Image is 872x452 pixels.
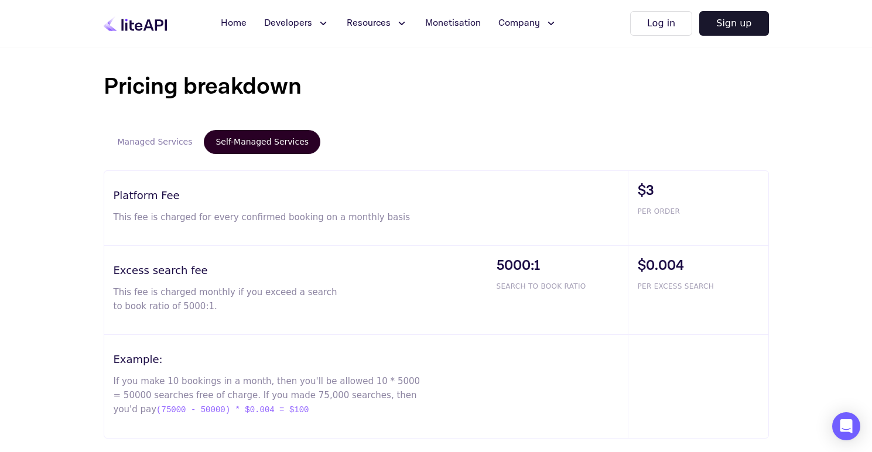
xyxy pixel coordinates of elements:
span: PER ORDER [638,206,768,217]
button: Log in [630,11,692,36]
button: Resources [340,12,415,35]
span: $0.004 [638,255,768,276]
h3: Example: [114,351,628,367]
button: Developers [257,12,336,35]
button: Managed Services [106,130,204,154]
span: (75000 - 50000) * $0.004 = $100 [156,403,309,417]
button: Company [491,12,564,35]
span: $3 [638,180,768,201]
span: SEARCH TO BOOK RATIO [497,281,628,292]
span: Home [221,16,247,30]
span: Developers [264,16,312,30]
h1: Pricing breakdown [104,69,769,104]
button: Sign up [699,11,768,36]
span: Monetisation [425,16,481,30]
p: If you make 10 bookings in a month, then you'll be allowed 10 * 5000 = 50000 searches free of cha... [114,374,422,417]
h3: Excess search fee [114,262,487,278]
p: This fee is charged monthly if you exceed a search to book ratio of 5000:1. [114,285,338,313]
button: Self-Managed Services [204,130,320,154]
p: This fee is charged for every confirmed booking on a monthly basis [114,210,422,224]
a: Home [214,12,254,35]
span: 5000:1 [497,255,628,276]
h3: Platform Fee [114,187,628,203]
a: Monetisation [418,12,488,35]
span: Company [498,16,540,30]
div: Open Intercom Messenger [832,412,860,440]
span: Resources [347,16,391,30]
span: PER EXCESS SEARCH [638,281,768,292]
